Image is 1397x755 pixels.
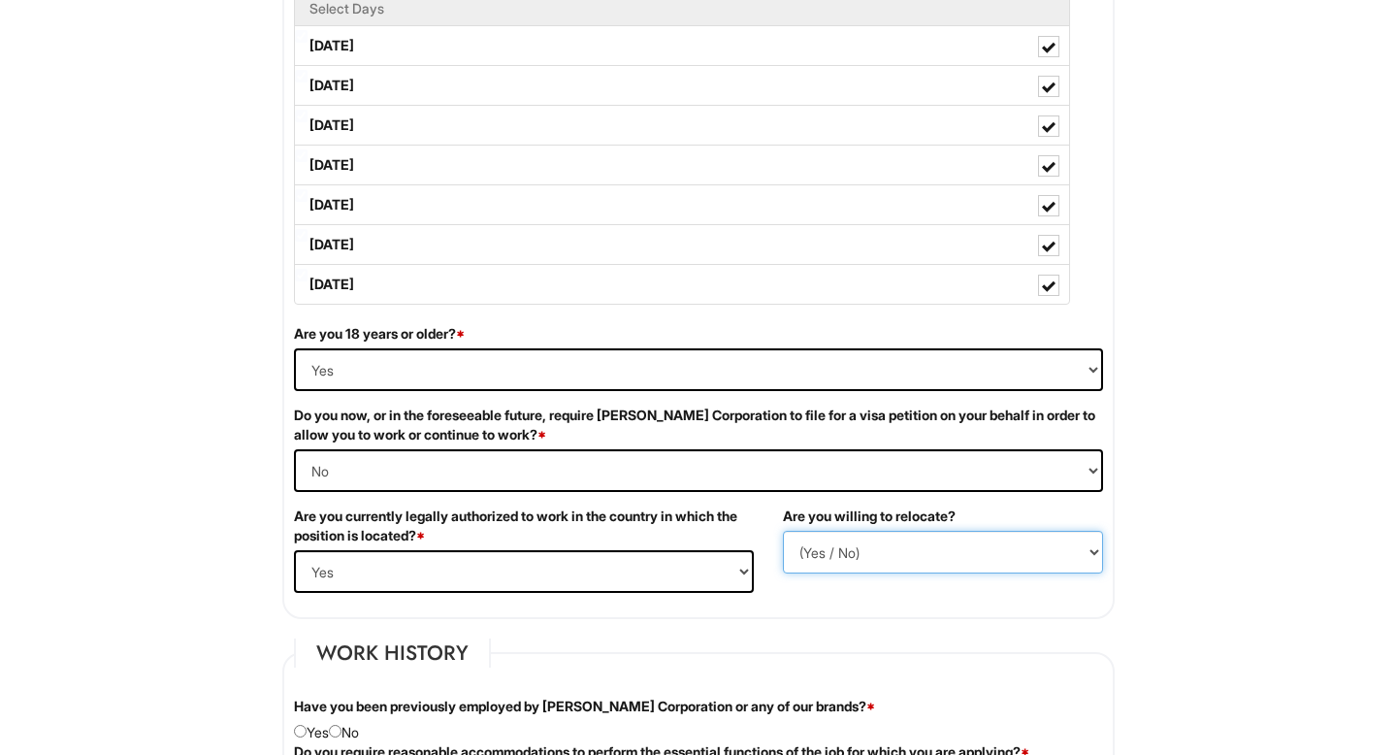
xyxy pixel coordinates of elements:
[295,26,1069,65] label: [DATE]
[294,639,491,668] legend: Work History
[294,507,754,545] label: Are you currently legally authorized to work in the country in which the position is located?
[295,185,1069,224] label: [DATE]
[294,406,1103,444] label: Do you now, or in the foreseeable future, require [PERSON_NAME] Corporation to file for a visa pe...
[294,697,875,716] label: Have you been previously employed by [PERSON_NAME] Corporation or any of our brands?
[295,106,1069,145] label: [DATE]
[294,550,754,593] select: (Yes / No)
[295,66,1069,105] label: [DATE]
[295,146,1069,184] label: [DATE]
[295,225,1069,264] label: [DATE]
[279,697,1118,742] div: Yes No
[294,348,1103,391] select: (Yes / No)
[294,449,1103,492] select: (Yes / No)
[294,324,465,344] label: Are you 18 years or older?
[783,531,1103,574] select: (Yes / No)
[295,265,1069,304] label: [DATE]
[309,1,1055,16] h5: Select Days
[783,507,956,526] label: Are you willing to relocate?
